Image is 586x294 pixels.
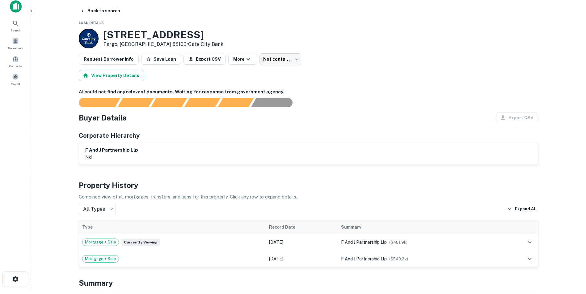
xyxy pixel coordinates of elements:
iframe: Chat Widget [555,245,586,274]
span: Loan Details [79,21,104,25]
img: capitalize-icon.png [10,0,22,13]
h6: f and j partnership llp [85,147,138,154]
td: [DATE] [266,251,338,267]
p: nd [85,153,138,161]
a: Contacts [2,53,29,70]
div: Principals found, AI now looking for contact information... [184,98,220,107]
span: Currently viewing [121,239,160,246]
div: Your request is received and processing... [117,98,154,107]
span: f and j partnershio llp [341,256,387,261]
div: Not contacted [259,53,301,65]
span: ($ 540.3k ) [389,257,408,261]
h6: AI could not find any relevant documents. Waiting for response from government agency. [79,88,538,96]
button: Save Loan [141,54,181,65]
div: Documents found, AI parsing details... [151,98,187,107]
a: Saved [2,71,29,88]
div: Sending borrower request to AI... [71,98,118,107]
span: Mortgage + Sale [82,239,119,245]
h4: Summary [79,277,538,288]
button: Back to search [78,5,123,16]
p: Fargo, [GEOGRAPHIC_DATA] 58103 • [103,41,223,48]
a: Search [2,17,29,34]
h4: Property History [79,180,538,191]
th: Summary [338,220,501,234]
button: Export CSV [183,54,226,65]
button: More [228,54,257,65]
span: Borrowers [8,46,23,51]
td: [DATE] [266,234,338,251]
button: expand row [525,237,535,247]
span: Mortgage + Sale [82,256,119,262]
span: ($ 451.9k ) [389,240,407,245]
th: Record Date [266,220,338,234]
div: Principals found, still searching for contact information. This may take time... [217,98,254,107]
span: f and j partnership llp [341,240,387,245]
button: Request Borrower Info [79,54,139,65]
button: View Property Details [79,70,144,81]
h5: Corporate Hierarchy [79,131,140,140]
a: Borrowers [2,35,29,52]
p: Combined view of all mortgages, transfers, and liens for this property. Click any row to expand d... [79,193,538,201]
button: Expand All [506,204,538,214]
th: Type [79,220,266,234]
div: All Types [79,203,116,215]
h4: Buyer Details [79,112,127,123]
h3: [STREET_ADDRESS] [103,29,223,41]
span: Search [11,28,21,33]
span: Saved [11,81,20,86]
div: AI fulfillment process complete. [251,98,300,107]
span: Contacts [9,63,22,68]
button: expand row [525,254,535,264]
a: Gate City Bank [188,41,223,47]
